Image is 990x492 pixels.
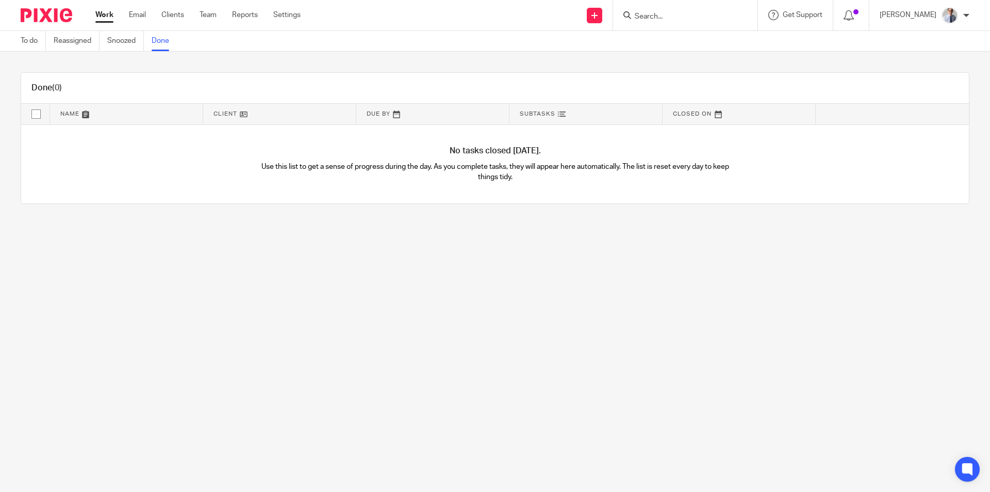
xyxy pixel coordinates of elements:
[520,111,555,117] span: Subtasks
[129,10,146,20] a: Email
[54,31,100,51] a: Reassigned
[95,10,113,20] a: Work
[152,31,177,51] a: Done
[942,7,958,24] img: IMG_9924.jpg
[880,10,936,20] p: [PERSON_NAME]
[273,10,301,20] a: Settings
[21,31,46,51] a: To do
[107,31,144,51] a: Snoozed
[31,83,62,93] h1: Done
[200,10,217,20] a: Team
[52,84,62,92] span: (0)
[634,12,727,22] input: Search
[161,10,184,20] a: Clients
[783,11,822,19] span: Get Support
[21,8,72,22] img: Pixie
[258,162,732,183] p: Use this list to get a sense of progress during the day. As you complete tasks, they will appear ...
[232,10,258,20] a: Reports
[21,146,969,156] h4: No tasks closed [DATE].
